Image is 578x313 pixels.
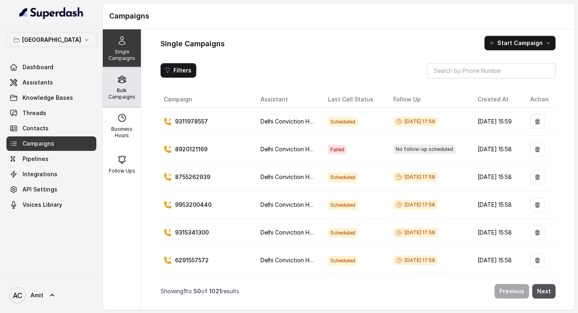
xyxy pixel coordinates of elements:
[22,185,57,194] span: API Settings
[471,163,524,191] td: [DATE] 15:58
[471,247,524,274] td: [DATE] 15:58
[161,279,556,303] nav: Pagination
[175,201,212,209] p: 9953200440
[6,136,96,151] a: Campaigns
[161,37,225,50] h1: Single Campaigns
[484,36,556,50] button: Start Campaign
[261,173,368,180] span: Delhi Conviction HR Outbound Assistant
[393,144,456,154] span: No follow-up scheduled
[6,167,96,181] a: Integrations
[471,219,524,247] td: [DATE] 15:58
[393,228,438,237] span: [DATE] 17:58
[6,284,96,307] a: Amit
[13,291,22,300] text: AC
[471,91,524,108] th: Created At
[106,49,138,62] p: Single Campaigns
[175,117,208,126] p: 9311978557
[31,291,43,299] span: Amit
[106,87,138,100] p: Bulk Campaigns
[6,182,96,197] a: API Settings
[393,255,438,265] span: [DATE] 17:58
[22,109,46,117] span: Threads
[393,172,438,182] span: [DATE] 17:58
[19,6,84,19] img: light.svg
[6,121,96,136] a: Contacts
[471,191,524,219] td: [DATE] 15:58
[6,75,96,90] a: Assistants
[6,91,96,105] a: Knowledge Bases
[22,170,57,178] span: Integrations
[495,284,529,299] button: Previous
[22,78,53,86] span: Assistants
[471,274,524,302] td: [DATE] 15:58
[6,198,96,212] a: Voices Library
[328,145,347,154] span: Failed
[261,257,368,264] span: Delhi Conviction HR Outbound Assistant
[22,94,73,102] span: Knowledge Bases
[22,140,54,148] span: Campaigns
[328,173,358,182] span: Scheduled
[261,229,368,236] span: Delhi Conviction HR Outbound Assistant
[161,287,239,295] p: Showing to of results
[22,155,49,163] span: Pipelines
[393,117,438,126] span: [DATE] 17:59
[261,146,368,152] span: Delhi Conviction HR Outbound Assistant
[106,126,138,139] p: Business Hours
[22,35,81,45] p: [GEOGRAPHIC_DATA]
[328,228,358,238] span: Scheduled
[175,256,209,264] p: 6291557572
[328,200,358,210] span: Scheduled
[254,91,322,108] th: Assistant
[6,33,96,47] button: [GEOGRAPHIC_DATA]
[161,91,254,108] th: Campaign
[209,288,222,294] span: 1021
[6,106,96,120] a: Threads
[175,145,208,153] p: 8920121169
[22,63,53,71] span: Dashboard
[22,201,62,209] span: Voices Library
[322,91,387,108] th: Last Call Status
[109,168,135,174] p: Follow Ups
[471,136,524,163] td: [DATE] 15:58
[532,284,556,299] button: Next
[328,117,358,127] span: Scheduled
[109,10,568,23] h1: Campaigns
[183,288,186,294] span: 1
[6,60,96,74] a: Dashboard
[22,124,49,132] span: Contacts
[524,91,556,108] th: Action
[261,118,368,125] span: Delhi Conviction HR Outbound Assistant
[261,201,368,208] span: Delhi Conviction HR Outbound Assistant
[387,91,471,108] th: Follow Up
[471,108,524,136] td: [DATE] 15:59
[328,256,358,266] span: Scheduled
[393,200,438,210] span: [DATE] 17:58
[175,173,210,181] p: 8755262939
[6,152,96,166] a: Pipelines
[427,63,556,78] input: Search by Phone Number
[175,229,209,237] p: 9315341300
[161,63,196,78] button: Filters
[193,288,201,294] span: 50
